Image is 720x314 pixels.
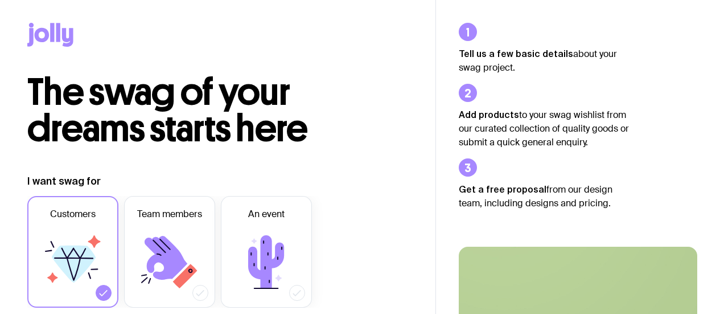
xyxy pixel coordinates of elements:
strong: Add products [459,109,519,120]
strong: Tell us a few basic details [459,48,573,59]
p: about your swag project. [459,47,630,75]
p: from our design team, including designs and pricing. [459,182,630,210]
label: I want swag for [27,174,101,188]
span: The swag of your dreams starts here [27,70,308,151]
strong: Get a free proposal [459,184,546,194]
span: Team members [137,207,202,221]
p: to your swag wishlist from our curated collection of quality goods or submit a quick general enqu... [459,108,630,149]
span: Customers [50,207,96,221]
span: An event [248,207,285,221]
